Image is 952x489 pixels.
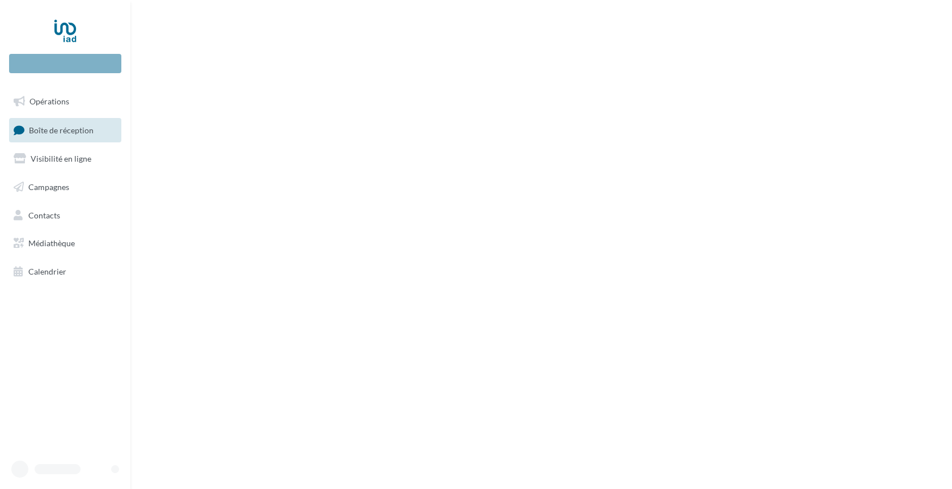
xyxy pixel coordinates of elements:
[28,238,75,248] span: Médiathèque
[7,147,124,171] a: Visibilité en ligne
[7,175,124,199] a: Campagnes
[7,231,124,255] a: Médiathèque
[31,154,91,163] span: Visibilité en ligne
[7,90,124,113] a: Opérations
[28,210,60,220] span: Contacts
[28,182,69,192] span: Campagnes
[29,96,69,106] span: Opérations
[28,267,66,276] span: Calendrier
[7,260,124,284] a: Calendrier
[7,118,124,142] a: Boîte de réception
[7,204,124,227] a: Contacts
[29,125,94,134] span: Boîte de réception
[9,54,121,73] div: Nouvelle campagne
